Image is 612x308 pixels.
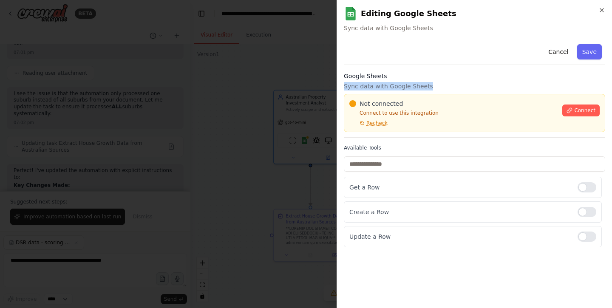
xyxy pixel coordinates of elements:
label: Available Tools [344,144,605,151]
button: Connect [562,105,600,116]
p: Connect to use this integration [349,110,557,116]
span: Not connected [360,99,403,108]
p: Get a Row [349,183,571,192]
button: Cancel [543,44,573,59]
span: Sync data with Google Sheets [344,24,605,32]
p: Sync data with Google Sheets [344,82,605,90]
h2: Editing Google Sheets [344,7,605,20]
p: Update a Row [349,232,571,241]
span: Connect [574,107,595,114]
span: Recheck [366,120,388,127]
button: Recheck [349,120,388,127]
button: Save [577,44,602,59]
p: Create a Row [349,208,571,216]
h3: Google Sheets [344,72,605,80]
img: Google Sheets [344,7,357,20]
